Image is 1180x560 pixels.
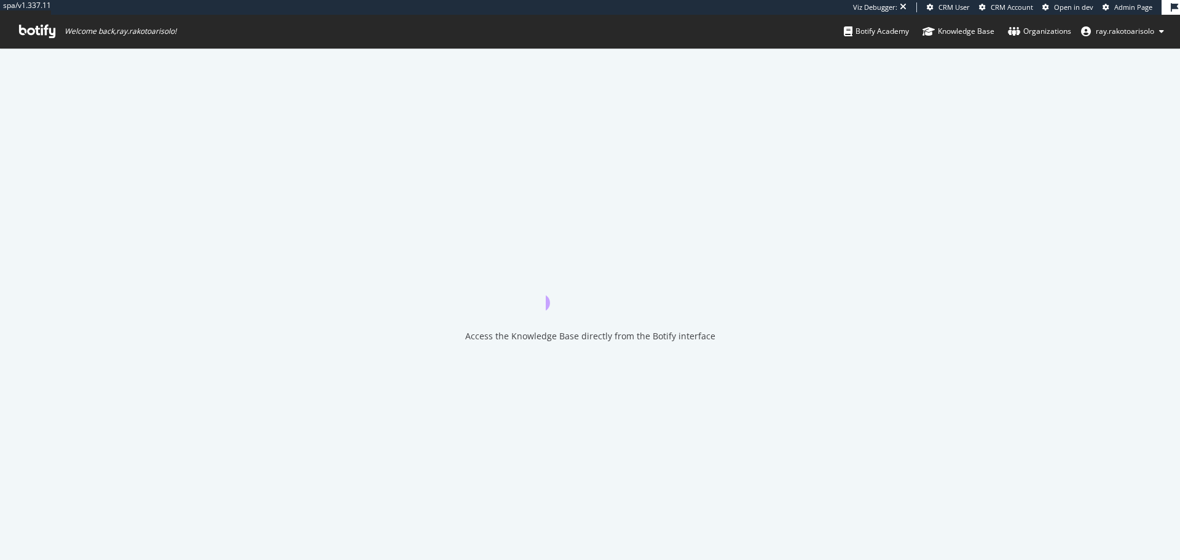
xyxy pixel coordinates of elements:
[1096,26,1154,36] span: ray.rakotoarisolo
[465,330,715,342] div: Access the Knowledge Base directly from the Botify interface
[853,2,897,12] div: Viz Debugger:
[927,2,970,12] a: CRM User
[1103,2,1152,12] a: Admin Page
[938,2,970,12] span: CRM User
[546,266,634,310] div: animation
[1008,25,1071,37] div: Organizations
[922,15,994,48] a: Knowledge Base
[922,25,994,37] div: Knowledge Base
[1008,15,1071,48] a: Organizations
[844,15,909,48] a: Botify Academy
[1114,2,1152,12] span: Admin Page
[65,26,176,36] span: Welcome back, ray.rakotoarisolo !
[1054,2,1093,12] span: Open in dev
[1071,22,1174,41] button: ray.rakotoarisolo
[844,25,909,37] div: Botify Academy
[979,2,1033,12] a: CRM Account
[991,2,1033,12] span: CRM Account
[1042,2,1093,12] a: Open in dev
